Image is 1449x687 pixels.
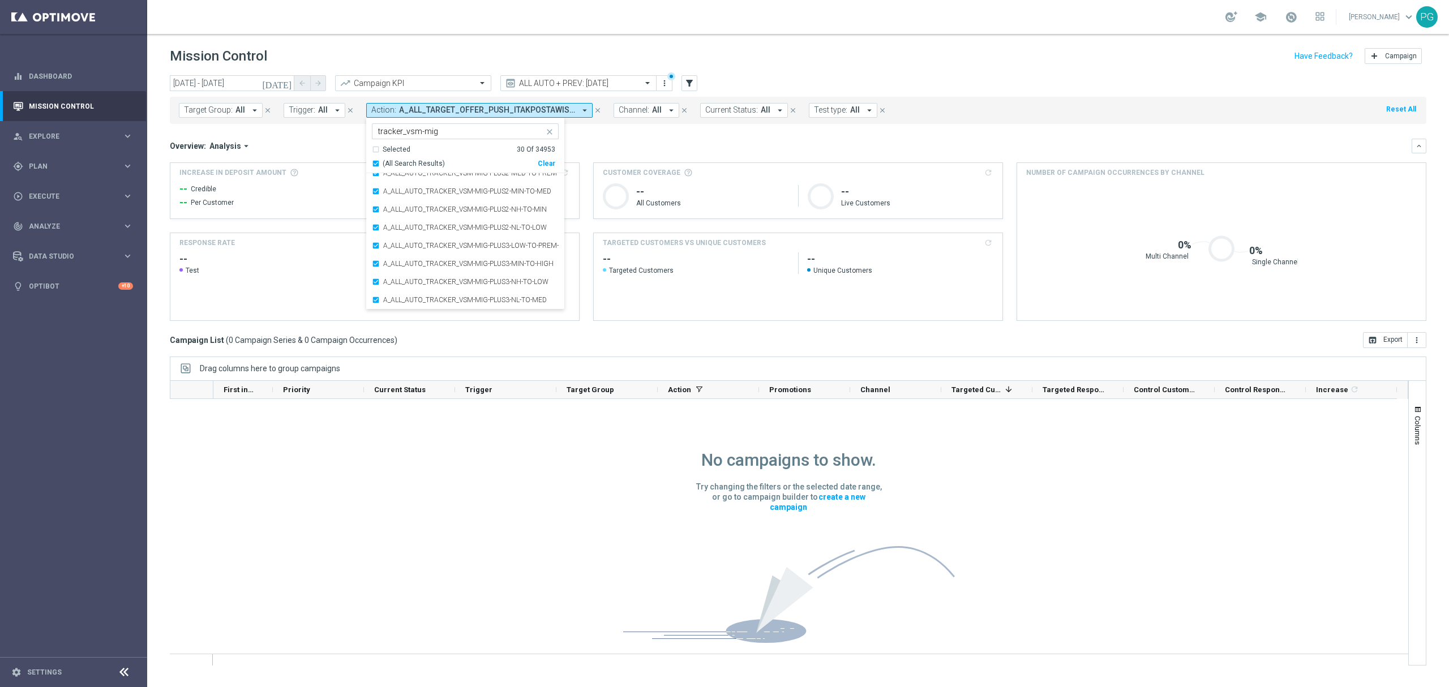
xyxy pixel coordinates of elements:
span: All [850,105,860,115]
multiple-options-button: Export to CSV [1363,335,1426,344]
span: Analyze [29,223,122,230]
img: noRowsMissionControl.svg [623,546,955,643]
span: Channel [860,385,890,394]
h1: No campaigns to show. [701,450,876,470]
span: Test [186,266,199,275]
i: close [680,106,688,114]
label: A_ALL_AUTO_TRACKER_VSM-MIG-PLUS3-NL-TO-MED [383,297,547,303]
h2: empty [603,252,789,266]
span: Drag columns here to group campaigns [200,364,340,373]
h3: Overview: [170,141,206,151]
span: All [318,105,328,115]
span: All [235,105,245,115]
span: Control Response Rate [1225,385,1287,394]
div: Optibot [13,271,133,301]
p: Try changing the filters or the selected date range, or go to campaign builder to [696,482,882,512]
i: add [1370,51,1379,61]
span: 0% [1249,244,1263,257]
span: Channel: [619,105,649,115]
button: open_in_browser Export [1363,332,1408,348]
a: Optibot [29,271,118,301]
i: refresh [1350,385,1359,394]
span: keyboard_arrow_down [1403,11,1415,23]
span: Unique Customers [807,266,993,275]
span: -- [179,196,187,209]
i: arrow_drop_down [332,105,342,115]
div: A_ALL_AUTO_TRACKER_VSM-MIG-PLUS2-MIN-TO-MED [372,182,559,200]
span: Explore [29,133,122,140]
span: ) [395,335,397,345]
i: settings [11,667,22,677]
button: close [263,104,273,117]
span: Trigger: [289,105,315,115]
button: play_circle_outline Execute keyboard_arrow_right [12,192,134,201]
span: Multi Channel [1146,252,1189,261]
i: arrow_back [298,79,306,87]
span: Target Group [567,385,614,394]
div: Explore [13,131,122,141]
span: Columns [1413,416,1422,445]
span: -- [179,182,187,196]
label: A_ALL_AUTO_TRACKER_VSM-MIG-PLUS2-NH-TO-MIN [383,206,547,213]
i: arrow_drop_down [241,141,251,151]
button: Analysis arrow_drop_down [206,141,255,151]
span: Per Customer [191,198,234,207]
button: lightbulb Optibot +10 [12,282,134,291]
button: Test type: All arrow_drop_down [809,103,877,118]
span: Single Channel [1252,257,1299,267]
div: Mission Control [12,102,134,111]
h1: -- [636,185,789,199]
button: person_search Explore keyboard_arrow_right [12,132,134,141]
button: more_vert [659,76,670,90]
i: arrow_drop_down [864,105,874,115]
h2: -- [179,252,366,266]
button: close [788,104,798,117]
div: A_ALL_AUTO_TRACKER_VSM-MIG-PLUS3-MIN-TO-HIGH [372,255,559,273]
button: add Campaign [1365,48,1422,64]
i: close [264,106,272,114]
a: Mission Control [29,91,133,121]
div: Analyze [13,221,122,231]
button: more_vert [1408,332,1426,348]
h1: -- [841,185,994,199]
button: equalizer Dashboard [12,72,134,81]
i: gps_fixed [13,161,23,171]
button: track_changes Analyze keyboard_arrow_right [12,222,134,231]
span: Promotions [769,385,811,394]
div: A_ALL_AUTO_TRACKER_VSM-MIG-PLUS2-NL-TO-LOW [372,218,559,237]
div: A_ALL_AUTO_TRACKER_VSM-MIG-PLUS3-LOW-TO-PREM-PEXTRA [372,237,559,255]
span: 0 Campaign Series & 0 Campaign Occurrences [229,335,395,345]
button: close [679,104,689,117]
input: Have Feedback? [1294,52,1353,60]
span: Action: [371,105,396,115]
span: Calculate column [1348,383,1359,396]
label: A_ALL_AUTO_TRACKER_VSM-MIG-PLUS2-MIN-TO-MED [383,188,551,195]
span: All [652,105,662,115]
div: Data Studio [13,251,122,261]
button: close [877,104,888,117]
i: close [594,106,602,114]
h3: Campaign List [170,335,397,345]
i: person_search [13,131,23,141]
i: lightbulb [13,281,23,291]
span: ( [226,335,229,345]
button: Reset All [1385,103,1417,115]
i: keyboard_arrow_right [122,251,133,261]
i: filter_alt [684,78,695,88]
p: Live Customers [841,199,994,208]
label: A_ALL_AUTO_TRACKER_VSM-MIG-PLUS3-NH-TO-LOW [383,278,548,285]
button: close [593,104,603,117]
div: A_ALL_AUTO_TRACKER_VSM-MIG-PLUS2-MED-TO-PREM-PEXTRA [372,164,559,182]
i: arrow_drop_down [250,105,260,115]
p: All Customers [636,199,789,208]
button: Target Group: All arrow_drop_down [179,103,263,118]
span: Analysis [209,141,241,151]
span: Targeted Response Rate [1043,385,1104,394]
span: (All Search Results) [383,159,445,169]
button: keyboard_arrow_down [1412,139,1426,153]
div: PG [1416,6,1438,28]
span: A_ALL_TARGET_OFFER_PUSH_ITAKPOSTAWISZNABARCE_051025 [399,105,575,115]
span: Credible [191,184,216,194]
